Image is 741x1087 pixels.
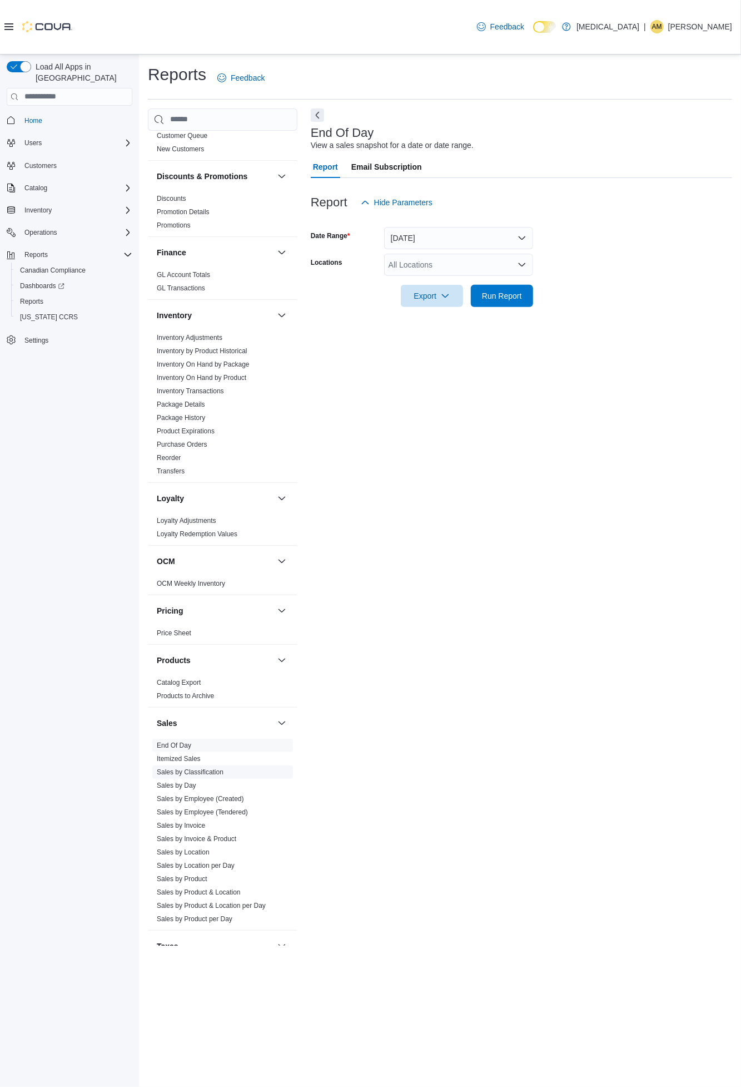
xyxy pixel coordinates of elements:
a: Package Details [157,401,205,408]
h3: Sales [157,718,177,729]
button: Finance [275,246,289,259]
div: Inventory [148,331,297,482]
a: Dashboards [16,279,69,293]
button: Reports [2,247,137,263]
button: Users [2,135,137,151]
a: Product Expirations [157,427,215,435]
span: Reports [20,297,43,306]
p: [PERSON_NAME] [668,20,732,33]
button: Pricing [275,604,289,617]
button: Discounts & Promotions [157,171,273,182]
a: OCM Weekly Inventory [157,580,225,587]
a: Home [20,114,47,127]
button: OCM [157,556,273,567]
span: Run Report [482,290,522,302]
span: Loyalty Adjustments [157,516,216,525]
span: AM [652,20,662,33]
a: End Of Day [157,742,191,749]
span: Operations [24,228,57,237]
button: Catalog [2,180,137,196]
button: Taxes [157,941,273,952]
span: New Customers [157,145,204,154]
span: Package Details [157,400,205,409]
button: Hide Parameters [356,191,437,214]
div: Loyalty [148,514,297,545]
span: Package History [157,413,205,422]
span: Sales by Invoice & Product [157,834,236,843]
span: Product Expirations [157,427,215,436]
a: [US_STATE] CCRS [16,310,82,324]
button: Canadian Compliance [11,263,137,278]
button: Loyalty [275,492,289,505]
span: Inventory On Hand by Package [157,360,250,369]
span: Customer Queue [157,131,207,140]
a: Sales by Employee (Created) [157,795,244,803]
a: Sales by Employee (Tendered) [157,808,248,816]
a: Inventory Adjustments [157,334,222,342]
button: Users [20,136,46,150]
button: Catalog [20,181,52,195]
button: Finance [157,247,273,258]
span: Sales by Product & Location per Day [157,901,266,910]
h3: Inventory [157,310,192,321]
span: [US_STATE] CCRS [20,313,78,322]
span: Products to Archive [157,691,214,700]
button: Taxes [275,940,289,953]
span: Reports [16,295,132,308]
h3: Discounts & Promotions [157,171,247,182]
button: Open list of options [518,260,526,269]
label: Date Range [311,231,350,240]
span: Catalog [20,181,132,195]
a: Loyalty Adjustments [157,517,216,525]
a: Sales by Day [157,782,196,789]
span: End Of Day [157,741,191,750]
button: Discounts & Promotions [275,170,289,183]
a: Customer Queue [157,132,207,140]
button: Home [2,112,137,129]
button: [US_STATE] CCRS [11,309,137,325]
a: Settings [20,334,53,347]
div: OCM [148,577,297,595]
a: Sales by Product & Location [157,888,241,896]
img: Cova [22,21,72,32]
button: OCM [275,555,289,568]
nav: Complex example [7,108,132,377]
span: Sales by Location [157,848,210,857]
a: Inventory by Product Historical [157,347,247,355]
span: Itemized Sales [157,754,201,763]
a: Canadian Compliance [16,264,90,277]
a: Purchase Orders [157,441,207,448]
span: Catalog Export [157,678,201,687]
span: Price Sheet [157,629,191,638]
a: Reorder [157,454,181,462]
h3: Products [157,655,191,666]
span: Washington CCRS [16,310,132,324]
label: Locations [311,258,342,267]
a: Price Sheet [157,629,191,637]
span: Promotion Details [157,207,210,216]
a: Inventory On Hand by Product [157,374,246,382]
a: Feedback [213,67,269,89]
button: Inventory [157,310,273,321]
a: Customers [20,159,61,172]
button: Operations [2,225,137,240]
h3: Loyalty [157,493,184,504]
span: Sales by Product [157,874,207,883]
a: Reports [16,295,48,308]
span: Customers [24,161,57,170]
a: Transfers [157,467,185,475]
span: Canadian Compliance [20,266,86,275]
div: View a sales snapshot for a date or date range. [311,140,474,151]
a: Sales by Invoice [157,822,205,829]
span: Sales by Employee (Created) [157,794,244,803]
span: Users [20,136,132,150]
h3: End Of Day [311,126,374,140]
span: Home [20,113,132,127]
p: | [644,20,646,33]
span: GL Transactions [157,284,205,293]
span: Feedback [490,21,524,32]
a: Catalog Export [157,679,201,686]
button: Reports [11,294,137,309]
